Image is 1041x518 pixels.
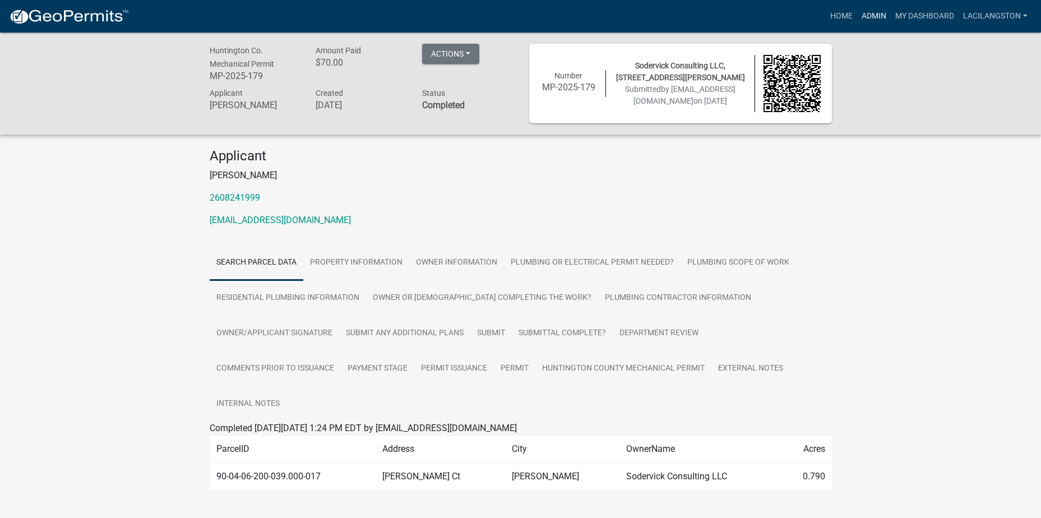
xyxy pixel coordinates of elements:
[210,100,299,110] h6: [PERSON_NAME]
[316,100,405,110] h6: [DATE]
[210,46,274,68] span: Huntington Co. Mechanical Permit
[210,386,286,422] a: Internal Notes
[540,82,598,92] h6: MP-2025-179
[504,245,681,281] a: Plumbing or Electrical Permit Needed?
[625,85,735,105] span: Submitted on [DATE]
[422,100,465,110] strong: Completed
[316,57,405,68] h6: $70.00
[376,462,505,490] td: [PERSON_NAME] Ct
[339,316,470,351] a: Submit Any Additional Plans
[781,462,832,490] td: 0.790
[210,89,243,98] span: Applicant
[210,462,376,490] td: 90-04-06-200-039.000-017
[857,6,891,27] a: Admin
[512,316,613,351] a: Submittal Complete?
[210,215,351,225] a: [EMAIL_ADDRESS][DOMAIN_NAME]
[422,89,445,98] span: Status
[619,435,781,462] td: OwnerName
[891,6,959,27] a: My Dashboard
[210,169,832,182] p: [PERSON_NAME]
[210,423,517,433] span: Completed [DATE][DATE] 1:24 PM EDT by [EMAIL_ADDRESS][DOMAIN_NAME]
[316,89,343,98] span: Created
[598,280,758,316] a: Plumbing Contractor Information
[409,245,504,281] a: Owner Information
[422,44,479,64] button: Actions
[366,280,598,316] a: Owner or [DEMOGRAPHIC_DATA] Completing the Work?
[210,245,303,281] a: Search Parcel Data
[210,316,339,351] a: Owner/Applicant Signature
[210,148,832,164] h4: Applicant
[826,6,857,27] a: Home
[210,192,260,203] a: 2608241999
[959,6,1032,27] a: LaciLangston
[414,351,494,387] a: Permit Issuance
[210,435,376,462] td: ParcelID
[505,435,619,462] td: City
[505,462,619,490] td: [PERSON_NAME]
[554,71,582,80] span: Number
[681,245,796,281] a: Plumbing Scope of Work
[341,351,414,387] a: Payment Stage
[616,61,745,82] span: Sodervick Consulting LLC, [STREET_ADDRESS][PERSON_NAME]
[535,351,711,387] a: Huntington County Mechanical Permit
[764,55,821,112] img: QR code
[781,435,832,462] td: Acres
[494,351,535,387] a: Permit
[210,280,366,316] a: Residential Plumbing Information
[303,245,409,281] a: Property Information
[711,351,790,387] a: External Notes
[210,351,341,387] a: Comments Prior to Issuance
[633,85,735,105] span: by [EMAIL_ADDRESS][DOMAIN_NAME]
[210,71,299,81] h6: MP-2025-179
[376,435,505,462] td: Address
[470,316,512,351] a: Submit
[316,46,361,55] span: Amount Paid
[619,462,781,490] td: Sodervick Consulting LLC
[613,316,705,351] a: Department Review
